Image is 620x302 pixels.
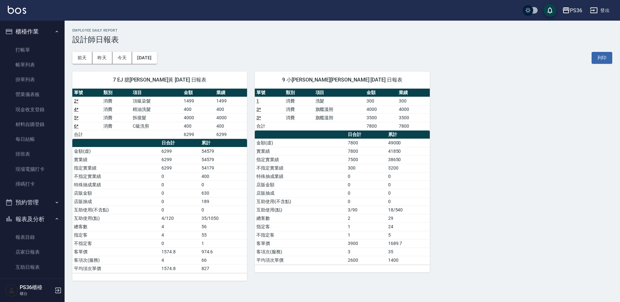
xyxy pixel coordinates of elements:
td: 41850 [387,147,430,155]
a: 材料自購登錄 [3,117,62,132]
th: 金額 [365,89,397,97]
td: 6299 [160,155,200,164]
span: 7 EJ 臆[PERSON_NAME]黃 [DATE] 日報表 [80,77,239,83]
td: 3 [346,248,387,256]
button: 前天 [72,52,92,64]
td: 3500 [397,113,430,122]
td: 400 [182,105,214,113]
td: 300 [346,164,387,172]
td: 頂級染髮 [131,97,182,105]
h5: PS36櫃檯 [20,284,53,291]
td: 6299 [182,130,214,139]
td: 客項次(服務) [255,248,346,256]
td: 金額(虛) [255,139,346,147]
a: 排班表 [3,147,62,161]
button: 櫃檯作業 [3,23,62,40]
td: 1 [200,239,247,248]
th: 項目 [314,89,365,97]
td: 18/540 [387,206,430,214]
td: 店販金額 [72,189,160,197]
td: 7500 [346,155,387,164]
td: 客單價 [72,248,160,256]
td: 54579 [200,147,247,155]
td: 0 [346,172,387,180]
td: 0 [160,197,200,206]
td: 消費 [284,105,314,113]
td: 4/120 [160,214,200,222]
th: 類別 [102,89,131,97]
a: 掛單列表 [3,72,62,87]
button: 昨天 [92,52,112,64]
th: 日合計 [346,131,387,139]
td: 客項次(服務) [72,256,160,264]
td: 1 [346,231,387,239]
a: 掃碼打卡 [3,177,62,191]
a: 店家日報表 [3,245,62,259]
div: PS36 [570,6,582,15]
td: 消費 [284,97,314,105]
td: 55 [200,231,247,239]
td: 不指定客 [255,231,346,239]
td: 合計 [255,122,284,130]
td: 4000 [215,113,247,122]
td: 7800 [346,147,387,155]
td: 0 [200,180,247,189]
td: 0 [387,180,430,189]
td: 總客數 [255,214,346,222]
td: 300 [365,97,397,105]
td: 消費 [102,105,131,113]
a: 帳單列表 [3,57,62,72]
td: 54579 [200,155,247,164]
td: 7800 [397,122,430,130]
table: a dense table [255,89,429,131]
td: 客單價 [255,239,346,248]
td: 35/1050 [200,214,247,222]
td: 店販抽成 [72,197,160,206]
td: 消費 [102,113,131,122]
td: 29 [387,214,430,222]
a: 報表目錄 [3,230,62,245]
th: 累計 [200,139,247,147]
td: 1689.7 [387,239,430,248]
td: 總客數 [72,222,160,231]
td: 旗艦溫朔 [314,105,365,113]
img: Logo [8,6,26,14]
td: 消費 [284,113,314,122]
a: 營業儀表板 [3,87,62,102]
td: 互助使用(點) [255,206,346,214]
th: 金額 [182,89,214,97]
td: 4 [160,222,200,231]
td: 0 [346,180,387,189]
table: a dense table [72,139,247,273]
td: 4000 [182,113,214,122]
td: 平均項次單價 [255,256,346,264]
p: 櫃台 [20,291,53,297]
td: 1400 [387,256,430,264]
td: 400 [182,122,214,130]
td: 630 [200,189,247,197]
td: 0 [160,172,200,180]
td: 4000 [365,105,397,113]
td: 0 [346,189,387,197]
td: 6299 [215,130,247,139]
td: 827 [200,264,247,273]
td: 38650 [387,155,430,164]
td: 7800 [346,139,387,147]
th: 累計 [387,131,430,139]
td: 互助使用(點) [72,214,160,222]
td: 店販金額 [255,180,346,189]
td: 不指定實業績 [255,164,346,172]
td: 0 [200,206,247,214]
a: 互助排行榜 [3,275,62,289]
td: 2600 [346,256,387,264]
td: 4 [160,231,200,239]
td: 消費 [102,122,131,130]
td: 指定客 [72,231,160,239]
th: 日合計 [160,139,200,147]
td: 49000 [387,139,430,147]
td: 0 [160,206,200,214]
button: PS36 [560,4,585,17]
td: 拆接髮 [131,113,182,122]
td: 1574.8 [160,248,200,256]
td: 合計 [72,130,102,139]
